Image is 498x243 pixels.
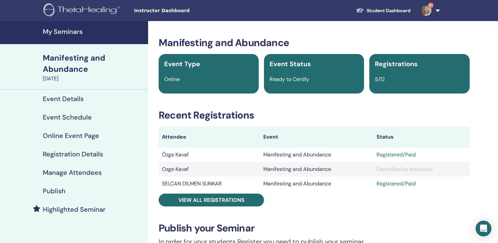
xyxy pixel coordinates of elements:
h4: Highlighted Seminar [43,205,106,213]
span: View all registrations [178,197,245,203]
td: Ozge Kavaf [159,162,260,176]
a: Student Dashboard [351,5,416,17]
span: Event Status [270,60,311,68]
div: Registered/Paid [377,151,466,159]
td: Manifesting and Abundance [260,148,373,162]
span: Event Type [164,60,200,68]
span: Registrations [375,60,418,68]
a: View all registrations [159,194,264,206]
th: Event [260,126,373,148]
h4: Publish [43,187,66,195]
h3: Publish your Seminar [159,222,470,234]
th: Status [373,126,470,148]
img: logo.png [43,3,122,18]
h4: Online Event Page [43,132,99,140]
span: Online [164,76,180,83]
h3: Recent Registrations [159,109,470,121]
span: 5/12 [375,76,385,83]
h3: Manifesting and Abundance [159,37,470,49]
div: Open Intercom Messenger [476,221,491,236]
div: Cancelled by Instructor [377,165,466,173]
span: Instructor Dashboard [134,7,233,14]
div: [DATE] [43,75,144,83]
h4: Registration Details [43,150,103,158]
th: Attendee [159,126,260,148]
span: Ready to Certify [270,76,309,83]
a: Manifesting and Abundance[DATE] [39,52,148,83]
div: Manifesting and Abundance [43,52,144,75]
td: Manifesting and Abundance [260,176,373,191]
img: graduation-cap-white.svg [356,8,364,13]
td: Manifesting and Abundance [260,162,373,176]
span: 9+ [428,3,433,8]
td: Özge Kavaf [159,148,260,162]
td: SELCAN DİLMEN SUNKAR [159,176,260,191]
div: Registered/Paid [377,180,466,188]
h4: Manage Attendees [43,169,102,176]
h4: Event Details [43,95,84,103]
h4: My Seminars [43,28,144,36]
img: default.jpg [421,5,432,16]
h4: Event Schedule [43,113,92,121]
